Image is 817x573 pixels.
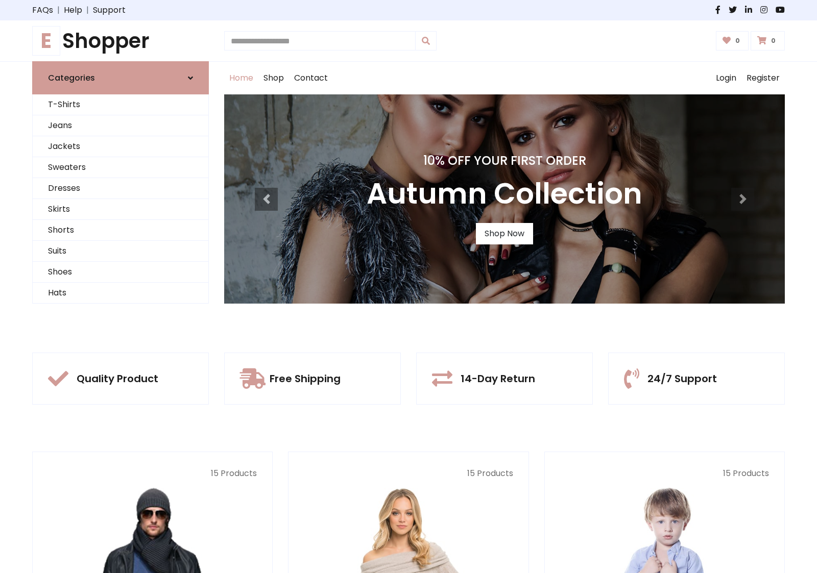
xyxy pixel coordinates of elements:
a: Hats [33,283,208,304]
span: E [32,26,60,56]
span: 0 [733,36,742,45]
a: Shorts [33,220,208,241]
h3: Autumn Collection [367,177,642,211]
a: Shop Now [476,223,533,244]
a: Help [64,4,82,16]
h5: Quality Product [77,372,158,385]
h5: 24/7 Support [647,372,717,385]
a: Jeans [33,115,208,136]
span: | [53,4,64,16]
p: 15 Products [48,467,257,480]
a: Register [741,62,785,94]
h4: 10% Off Your First Order [367,154,642,168]
a: Skirts [33,199,208,220]
a: Suits [33,241,208,262]
a: Categories [32,61,209,94]
a: 0 [751,31,785,51]
a: Sweaters [33,157,208,178]
a: Home [224,62,258,94]
a: Contact [289,62,333,94]
a: Support [93,4,126,16]
h1: Shopper [32,29,209,53]
a: Jackets [33,136,208,157]
a: 0 [716,31,749,51]
a: T-Shirts [33,94,208,115]
a: Dresses [33,178,208,199]
h5: Free Shipping [270,372,341,385]
p: 15 Products [304,467,513,480]
span: | [82,4,93,16]
span: 0 [768,36,778,45]
h5: 14-Day Return [461,372,535,385]
a: Shop [258,62,289,94]
a: Login [711,62,741,94]
a: EShopper [32,29,209,53]
h6: Categories [48,73,95,83]
p: 15 Products [560,467,769,480]
a: Shoes [33,262,208,283]
a: FAQs [32,4,53,16]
